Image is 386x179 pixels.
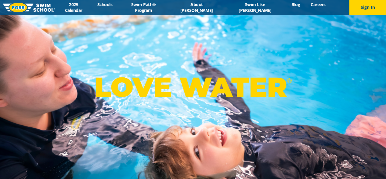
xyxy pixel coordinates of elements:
a: About [PERSON_NAME] [169,2,224,13]
a: Careers [305,2,331,7]
a: Schools [92,2,118,7]
a: Swim Path® Program [118,2,169,13]
a: Swim Like [PERSON_NAME] [224,2,286,13]
p: LOVE WATER [94,71,292,103]
a: 2025 Calendar [55,2,92,13]
a: Blog [286,2,305,7]
img: FOSS Swim School Logo [3,3,55,12]
sup: ® [287,77,292,84]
